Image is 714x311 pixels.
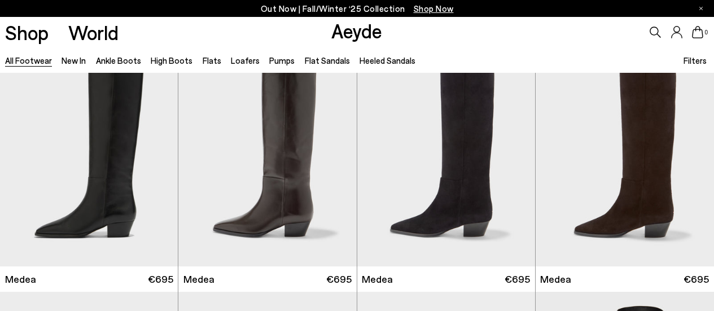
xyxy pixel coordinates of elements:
[148,272,173,286] span: €695
[305,55,350,65] a: Flat Sandals
[684,55,707,65] span: Filters
[5,55,52,65] a: All Footwear
[540,272,571,286] span: Medea
[505,272,530,286] span: €695
[360,55,415,65] a: Heeled Sandals
[5,23,49,42] a: Shop
[178,42,356,266] img: Medea Knee-High Boots
[68,23,119,42] a: World
[5,272,36,286] span: Medea
[96,55,141,65] a: Ankle Boots
[536,42,714,266] img: Medea Suede Knee-High Boots
[62,55,86,65] a: New In
[178,266,356,292] a: Medea €695
[326,272,352,286] span: €695
[261,2,454,16] p: Out Now | Fall/Winter ‘25 Collection
[357,42,535,266] img: Medea Suede Knee-High Boots
[357,266,535,292] a: Medea €695
[183,272,214,286] span: Medea
[703,29,709,36] span: 0
[536,266,714,292] a: Medea €695
[362,272,393,286] span: Medea
[151,55,192,65] a: High Boots
[684,272,709,286] span: €695
[331,19,382,42] a: Aeyde
[269,55,295,65] a: Pumps
[231,55,260,65] a: Loafers
[414,3,454,14] span: Navigate to /collections/new-in
[692,26,703,38] a: 0
[203,55,221,65] a: Flats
